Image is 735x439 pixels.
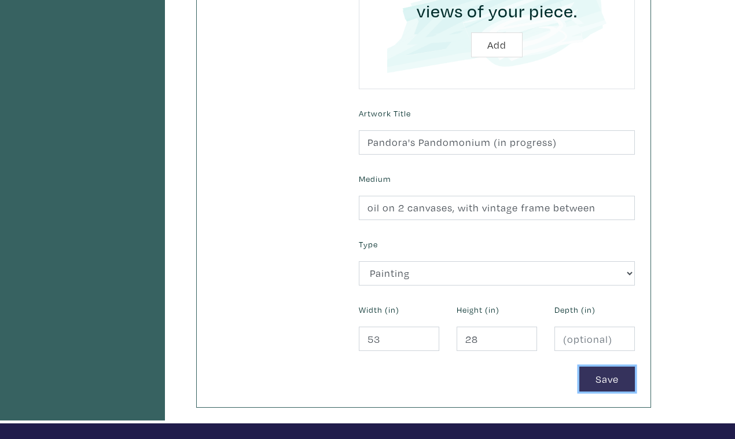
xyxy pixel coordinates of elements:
[359,107,411,120] label: Artwork Title
[554,327,635,352] input: (optional)
[554,303,596,316] label: Depth (in)
[457,303,499,316] label: Height (in)
[359,173,391,185] label: Medium
[359,196,635,221] input: Ex. Acrylic on canvas, giclee on photo paper
[359,238,378,251] label: Type
[579,367,635,392] button: Save
[359,303,399,316] label: Width (in)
